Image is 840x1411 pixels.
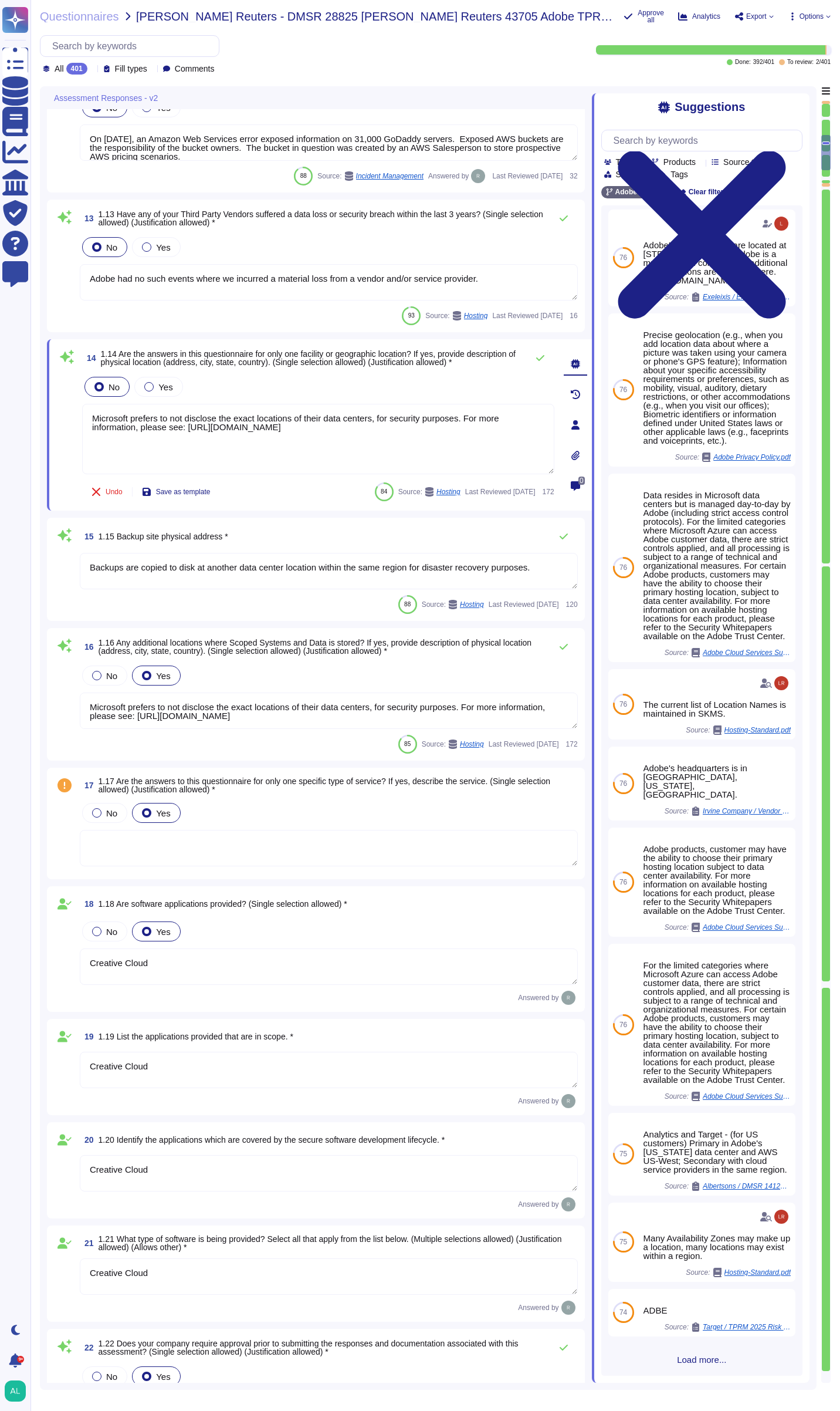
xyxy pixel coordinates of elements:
span: Assessment Responses - v2 [54,94,158,102]
span: 76 [619,386,627,393]
span: 16 [80,643,94,651]
span: 19 [80,1032,94,1041]
span: Adobe Privacy Policy.pdf [713,454,791,461]
span: Incident Management [356,173,424,180]
span: Yes [156,927,170,937]
span: 16 [567,312,577,319]
span: No [106,1372,117,1382]
span: Analytics [692,13,720,20]
span: 13 [80,214,94,222]
button: user [2,1378,34,1404]
span: Answered by [428,173,469,180]
span: 85 [404,741,411,747]
span: 172 [564,741,578,748]
span: 15 [80,532,94,541]
span: 1.22 Does your company require approval prior to submitting the responses and documentation assoc... [99,1339,519,1356]
span: No [106,927,117,937]
span: 17 [80,781,94,789]
span: 1.16 Any additional locations where Scoped Systems and Data is stored? If yes, provide descriptio... [99,638,532,656]
button: Undo [82,480,132,504]
span: To review: [787,59,814,65]
div: 9+ [17,1356,24,1363]
div: Many Availability Zones may make up a location, many locations may exist within a region. [643,1234,791,1260]
span: 88 [404,601,411,607]
textarea: Creative Cloud [80,948,578,985]
span: 21 [80,1239,94,1247]
span: Hosting-Standard.pdf [724,1269,791,1276]
span: 76 [619,564,627,571]
span: 18 [80,900,94,908]
span: 1.21 What type of software is being provided? Select all that apply from the list below. (Multipl... [99,1234,562,1252]
span: Irvine Company / Vendor IT Security Questionnaire Sheets Adobe Firefly GenAI Add On To Adobe CCE4... [703,808,791,815]
span: Source: [398,487,460,497]
span: 75 [619,1238,627,1245]
span: Yes [156,671,170,681]
span: Answered by [518,1304,558,1311]
div: Adobe products, customer may have the ability to choose their primary hosting location subject to... [643,845,791,915]
img: user [561,991,575,1005]
span: Undo [106,488,123,495]
div: For the limited categories where Microsoft Azure can access Adobe customer data, there are strict... [643,961,791,1084]
span: 1.13 Have any of your Third Party Vendors suffered a data loss or security breach within the last... [99,210,543,227]
span: Done: [735,59,751,65]
span: 76 [619,254,627,261]
span: 120 [564,601,578,608]
button: Approve all [624,9,664,23]
span: Source: [425,311,487,320]
span: Save as template [156,488,211,495]
span: Source: [665,1182,791,1191]
img: user [561,1301,575,1315]
span: 88 [300,173,307,179]
button: Analytics [678,12,720,21]
span: Comments [175,65,215,73]
span: All [55,65,64,73]
span: Yes [158,382,172,392]
textarea: On [DATE], an Amazon Web Services error exposed information on 31,000 GoDaddy servers. Exposed AW... [80,124,578,161]
span: 20 [80,1136,94,1144]
span: 1.19 List the applications provided that are in scope. * [99,1032,293,1041]
span: Approve all [638,9,664,23]
span: 93 [408,312,415,319]
span: Yes [156,808,170,818]
span: Source: [422,600,484,609]
span: Questionnaires [40,11,119,22]
span: Hosting-Standard.pdf [724,727,791,734]
span: Source: [686,725,791,735]
img: user [774,676,788,690]
span: 1.17 Are the answers to this questionnaire for only one specific type of service? If yes, describ... [99,777,550,794]
span: Load more... [601,1355,802,1364]
span: 76 [619,1021,627,1028]
img: user [774,1210,788,1224]
span: Source: [665,923,791,932]
span: Source: [665,806,791,816]
div: 401 [66,63,87,75]
textarea: Adobe had no such events where we incurred a material loss from a vendor and/or service provider. [80,264,578,301]
span: Source: [317,171,424,181]
input: Search by keywords [46,36,219,56]
span: Adobe Cloud Services Sub-Processors.pdf [703,649,791,656]
span: Export [746,13,767,20]
span: Target / TPRM 2025 Risk Profile Adobe Intake 39098506 [703,1324,791,1331]
div: Precise geolocation (e.g., when you add location data about where a picture was taken using your ... [643,330,791,445]
span: Answered by [518,1098,558,1105]
span: 22 [80,1344,94,1352]
span: Answered by [518,994,558,1001]
span: Source: [665,648,791,657]
div: ADBE [643,1306,791,1315]
span: Hosting [464,312,488,319]
span: 74 [619,1309,627,1316]
span: Answered by [518,1201,558,1208]
span: 84 [381,488,387,495]
img: user [471,169,485,183]
input: Search by keywords [608,130,802,151]
span: Albertsons / DMSR 14127 ABS InfoSec Vendor Assessment Questionnaire V1.9 [703,1183,791,1190]
span: Last Reviewed [DATE] [492,312,563,319]
span: 32 [567,173,577,180]
button: Save as template [133,480,220,504]
span: 1.18 Are software applications provided? (Single selection allowed) * [99,899,347,909]
span: Hosting [460,741,484,748]
span: Hosting [460,601,484,608]
span: 75 [619,1150,627,1157]
span: Source: [422,740,484,749]
textarea: Backups are copied to disk at another data center location within the same region for disaster re... [80,553,578,589]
